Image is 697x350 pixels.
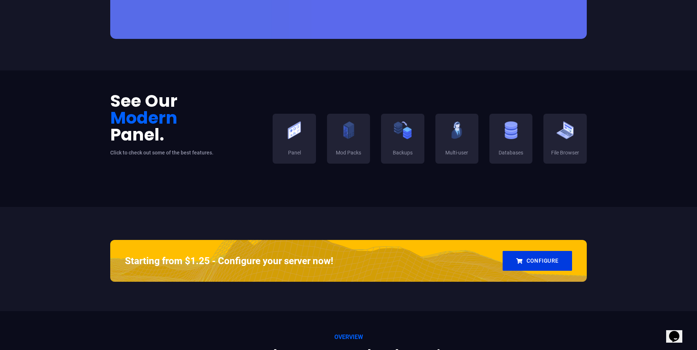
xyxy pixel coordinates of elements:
[125,254,333,267] h4: Starting from $1.25 - Configure your server now!
[110,92,177,109] span: See Our
[224,333,474,341] h3: Overview
[110,149,262,157] p: Click to check out some of the best features.
[278,149,310,157] h3: Panel
[666,321,690,343] iframe: chat widget
[495,149,527,157] h3: Databases
[339,121,358,139] img: Mod Packs
[110,109,177,126] span: Modern
[503,251,572,271] a: Configure
[333,149,364,157] h3: Mod Packs
[110,126,164,143] span: Panel.
[394,121,412,139] img: Ubuntu
[556,121,574,139] img: Open Suse
[502,121,520,139] img: CentOS
[448,121,466,139] img: Debian
[285,121,303,139] img: Control Panel
[549,149,581,157] h3: File Browser
[441,149,473,157] h3: Multi-user
[387,149,418,157] h3: Backups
